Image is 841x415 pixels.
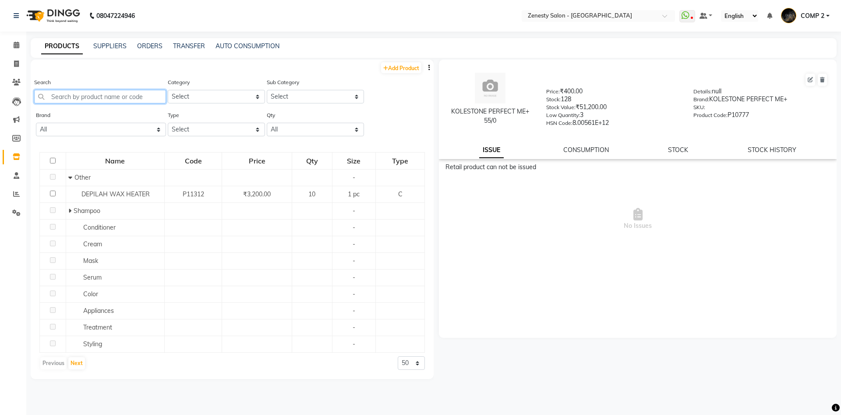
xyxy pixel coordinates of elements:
span: - [353,273,355,281]
a: ORDERS [137,42,163,50]
span: Collapse Row [68,174,74,181]
span: Expand Row [68,207,74,215]
div: ₹51,200.00 [546,103,681,115]
span: - [353,257,355,265]
a: Add Product [381,62,421,73]
span: C [398,190,403,198]
a: STOCK HISTORY [748,146,796,154]
div: KOLESTONE PERFECT ME+ [693,95,828,107]
a: PRODUCTS [41,39,83,54]
a: SUPPLIERS [93,42,127,50]
b: 08047224946 [96,4,135,28]
label: SKU: [693,103,705,111]
label: Price: [546,88,560,96]
span: Serum [83,273,102,281]
label: Stock: [546,96,561,103]
span: Shampoo [74,207,100,215]
a: TRANSFER [173,42,205,50]
span: Appliances [83,307,114,315]
label: Type [168,111,179,119]
span: 10 [308,190,315,198]
div: P10777 [693,110,828,123]
label: Product Code: [693,111,728,119]
label: Brand [36,111,50,119]
label: Category [168,78,190,86]
div: 8.00561E+12 [546,118,681,131]
span: DEPILAH WAX HEATER [81,190,150,198]
span: - [353,340,355,348]
span: Color [83,290,98,298]
a: STOCK [668,146,688,154]
span: Styling [83,340,102,348]
span: P11312 [183,190,204,198]
div: null [693,87,828,99]
label: Search [34,78,51,86]
input: Search by product name or code [34,90,166,103]
div: 128 [546,95,681,107]
div: KOLESTONE PERFECT ME+ 55/0 [448,107,533,125]
span: COMP 2 [801,11,824,21]
span: - [353,174,355,181]
div: Code [165,153,222,169]
span: - [353,240,355,248]
label: Low Quantity: [546,111,580,119]
div: Qty [293,153,332,169]
div: Retail product can not be issued [445,163,830,172]
label: HSN Code: [546,119,572,127]
span: - [353,223,355,231]
label: Qty [267,111,275,119]
span: Mask [83,257,98,265]
label: Brand: [693,96,709,103]
span: Conditioner [83,223,116,231]
div: Name [67,153,164,169]
a: ISSUE [479,142,504,158]
div: Size [333,153,375,169]
span: - [353,323,355,331]
div: ₹400.00 [546,87,681,99]
span: - [353,290,355,298]
div: Price [223,153,291,169]
div: Type [376,153,424,169]
img: COMP 2 [781,8,796,23]
span: - [353,307,355,315]
span: No Issues [445,175,830,263]
label: Sub Category [267,78,299,86]
label: Details: [693,88,712,96]
span: - [353,207,355,215]
a: AUTO CONSUMPTION [216,42,279,50]
div: 3 [546,110,681,123]
label: Stock Value: [546,103,576,111]
img: avatar [475,73,505,103]
a: CONSUMPTION [563,146,609,154]
span: ₹3,200.00 [243,190,271,198]
span: 1 pc [348,190,360,198]
button: Next [68,357,85,369]
span: Other [74,174,91,181]
span: Cream [83,240,102,248]
img: logo [22,4,82,28]
span: Treatment [83,323,112,331]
